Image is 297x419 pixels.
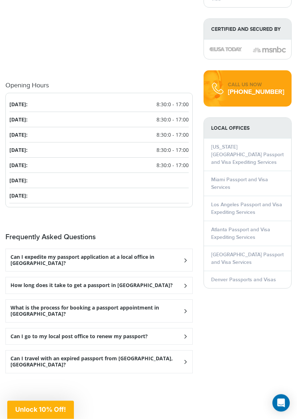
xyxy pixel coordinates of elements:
[15,406,66,413] span: Unlock 10% Off!
[9,112,189,128] li: [DATE]:
[11,254,183,267] h3: Can I expedite my passport application at a local office in [GEOGRAPHIC_DATA]?
[228,82,284,89] div: CALL US NOW
[211,144,284,166] a: [US_STATE][GEOGRAPHIC_DATA] Passport and Visa Expediting Services
[11,334,148,340] h3: Can I go to my local post office to renew my passport?
[211,202,282,216] a: Los Angeles Passport and Visa Expediting Services
[9,128,189,143] li: [DATE]:
[156,131,189,139] span: 8:30:0 - 17:00
[5,82,193,90] h4: Opening Hours
[253,46,286,54] img: image description
[204,118,291,139] strong: LOCAL OFFICES
[156,162,189,169] span: 8:30:0 - 17:00
[7,401,74,419] div: Unlock 10% Off!
[9,173,189,188] li: [DATE]:
[156,146,189,154] span: 8:30:0 - 17:00
[211,177,268,191] a: Miami Passport and Visa Services
[209,47,242,52] img: image description
[211,252,284,266] a: [GEOGRAPHIC_DATA] Passport and Visa Services
[9,143,189,158] li: [DATE]:
[9,188,189,204] li: [DATE]:
[211,227,270,241] a: Atlanta Passport and Visa Expediting Services
[211,277,276,283] a: Denver Passports and Visas
[156,101,189,108] span: 8:30:0 - 17:00
[272,394,290,412] div: Open Intercom Messenger
[228,89,284,96] div: [PHONE_NUMBER]
[11,305,183,318] h3: What is the process for booking a passport appointment in [GEOGRAPHIC_DATA]?
[156,116,189,124] span: 8:30:0 - 17:00
[5,233,193,242] h2: Frequently Asked Questions
[9,97,189,112] li: [DATE]:
[9,158,189,173] li: [DATE]:
[204,19,291,40] strong: Certified and Secured by
[11,283,173,289] h3: How long does it take to get a passport in [GEOGRAPHIC_DATA]?
[11,356,183,368] h3: Can I travel with an expired passport from [GEOGRAPHIC_DATA], [GEOGRAPHIC_DATA]?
